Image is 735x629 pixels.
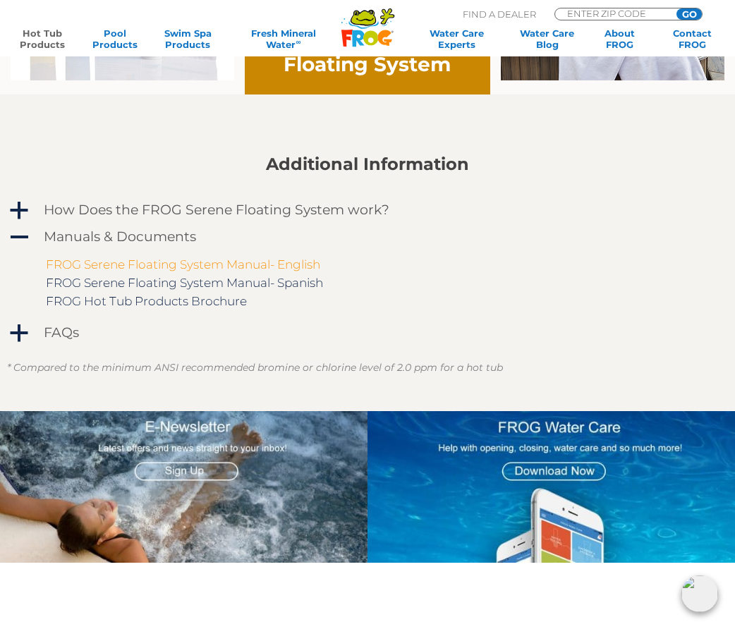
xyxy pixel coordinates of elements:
a: Water CareBlog [519,28,576,50]
sup: ∞ [296,38,300,46]
h4: How Does the FROG Serene Floating System work? [44,202,389,218]
a: Swim SpaProducts [159,28,216,50]
a: FROG Serene Floating System Manual- English [46,257,320,271]
a: A Manuals & Documents [7,226,728,248]
a: PoolProducts [87,28,143,50]
h4: FAQs [44,325,79,341]
a: AboutFROG [592,28,648,50]
span: A [8,227,30,248]
img: App Graphic [367,411,735,563]
h4: Manuals & Documents [44,229,196,245]
a: ContactFROG [664,28,721,50]
span: a [8,200,30,221]
h2: Additional Information [7,154,728,174]
a: Hot TubProducts [14,28,71,50]
a: Fresh MineralWater∞ [232,28,334,50]
em: * Compared to the minimum ANSI recommended bromine or chlorine level of 2.0 ppm for a hot tub [7,361,503,374]
a: Water CareExperts [411,28,502,50]
input: GO [676,8,702,20]
a: FROG Serene Floating System Manual- Spanish [46,276,323,290]
img: openIcon [681,575,718,612]
a: a How Does the FROG Serene Floating System work? [7,199,728,221]
p: Find A Dealer [463,8,536,20]
a: FROG Hot Tub Products Brochure [46,294,247,308]
a: a FAQs [7,322,728,344]
span: a [8,323,30,344]
input: Zip Code Form [566,8,661,18]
